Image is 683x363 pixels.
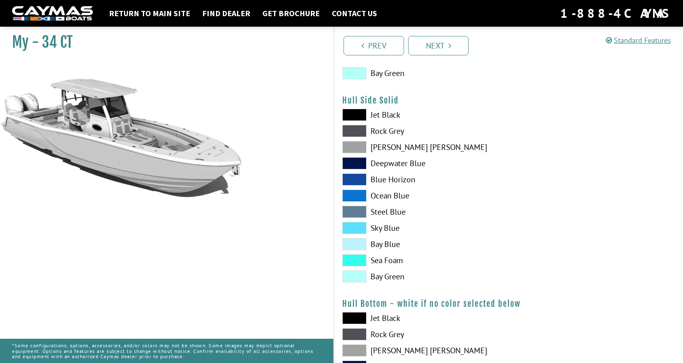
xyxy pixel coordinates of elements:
[342,206,501,218] label: Steel Blue
[560,4,671,22] div: 1-888-4CAYMAS
[342,173,501,186] label: Blue Horizon
[12,6,93,21] img: white-logo-c9c8dbefe5ff5ceceb0f0178aa75bf4bb51f6bca0971e226c86eb53dfe498488.png
[342,67,501,79] label: Bay Green
[341,35,683,55] ul: Pagination
[342,141,501,153] label: [PERSON_NAME] [PERSON_NAME]
[328,8,381,19] a: Contact Us
[408,36,469,55] a: Next
[344,36,404,55] a: Prev
[12,33,313,51] h1: My - 34 CT
[606,36,671,45] a: Standard Features
[342,238,501,250] label: Bay Blue
[342,157,501,169] label: Deepwater Blue
[342,109,501,121] label: Jet Black
[342,328,501,340] label: Rock Grey
[12,339,321,363] p: *Some configurations, options, accessories, and/or colors may not be shown. Some images may depic...
[342,299,675,309] h4: Hull Bottom - white if no color selected below
[342,270,501,283] label: Bay Green
[342,312,501,324] label: Jet Black
[258,8,324,19] a: Get Brochure
[342,344,501,357] label: [PERSON_NAME] [PERSON_NAME]
[342,254,501,266] label: Sea Foam
[342,222,501,234] label: Sky Blue
[342,95,675,106] h4: Hull Side Solid
[342,125,501,137] label: Rock Grey
[342,190,501,202] label: Ocean Blue
[105,8,194,19] a: Return to main site
[198,8,254,19] a: Find Dealer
